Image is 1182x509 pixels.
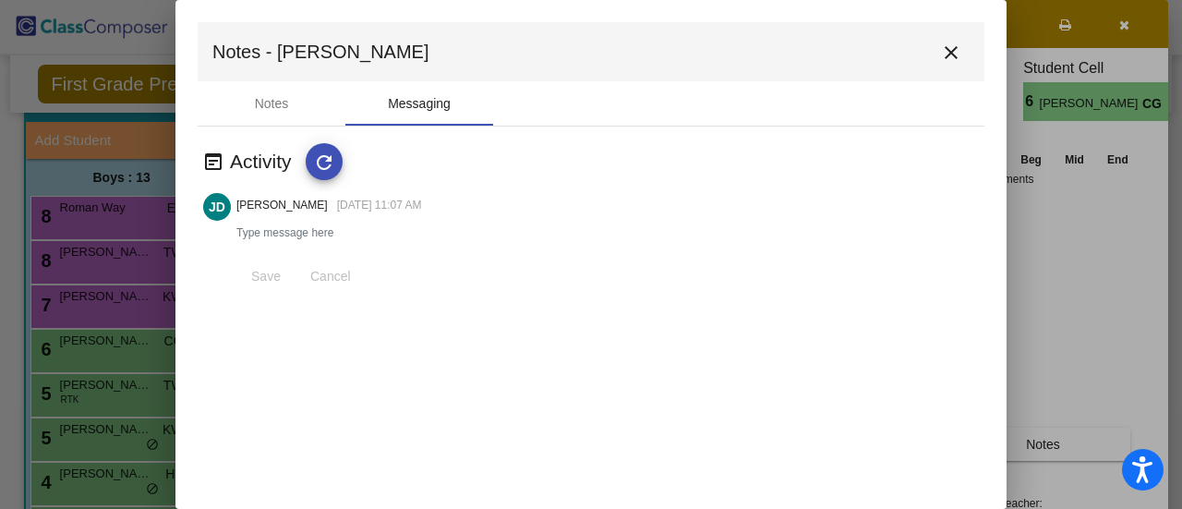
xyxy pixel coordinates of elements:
span: Save [251,269,281,284]
mat-icon: close [940,42,962,64]
mat-icon: wysiwyg [202,151,224,173]
span: Notes - [PERSON_NAME] [212,37,429,67]
h3: Activity [230,150,306,173]
p: [PERSON_NAME] [236,197,328,213]
mat-icon: refresh [313,151,335,174]
div: Notes [255,94,289,114]
div: Messaging [388,94,451,114]
mat-chip-avatar: JD [203,193,231,221]
span: Cancel [310,269,351,284]
span: [DATE] 11:07 AM [337,199,422,212]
